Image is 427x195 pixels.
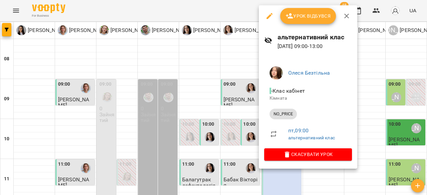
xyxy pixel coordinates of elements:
span: Урок відбувся [286,12,331,20]
span: Скасувати Урок [270,150,347,158]
h6: альтернативний клас [278,32,352,42]
a: пт , 09:00 [288,127,309,134]
img: ab980ff7dd4a5a53328da55318d94489.jpeg [270,66,283,80]
span: NO_PRICE [270,111,297,117]
span: - Клас кабінет [270,88,306,94]
p: [DATE] 09:00 - 13:00 [278,42,352,50]
a: Олеся Безтільна [288,70,330,76]
button: Скасувати Урок [264,148,352,160]
button: Урок відбувся [280,8,336,24]
a: альтернативний клас [288,135,335,140]
p: Кімната [270,95,347,102]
